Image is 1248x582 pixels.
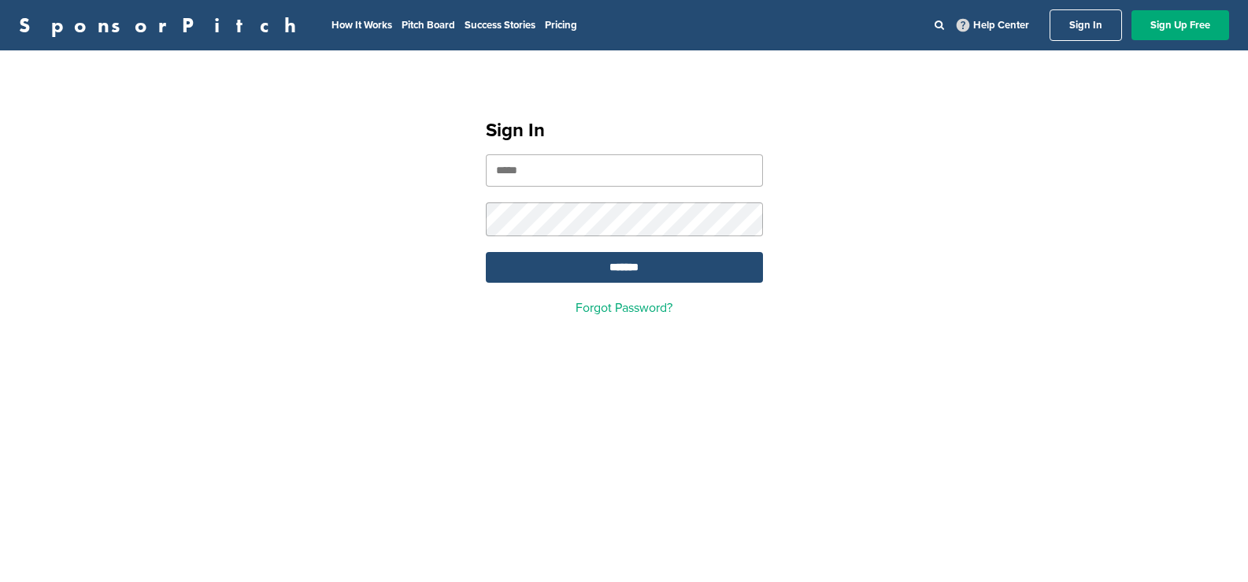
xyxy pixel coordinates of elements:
[19,15,306,35] a: SponsorPitch
[486,117,763,145] h1: Sign In
[331,19,392,32] a: How It Works
[1050,9,1122,41] a: Sign In
[545,19,577,32] a: Pricing
[954,16,1032,35] a: Help Center
[465,19,535,32] a: Success Stories
[1131,10,1229,40] a: Sign Up Free
[402,19,455,32] a: Pitch Board
[576,300,672,316] a: Forgot Password?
